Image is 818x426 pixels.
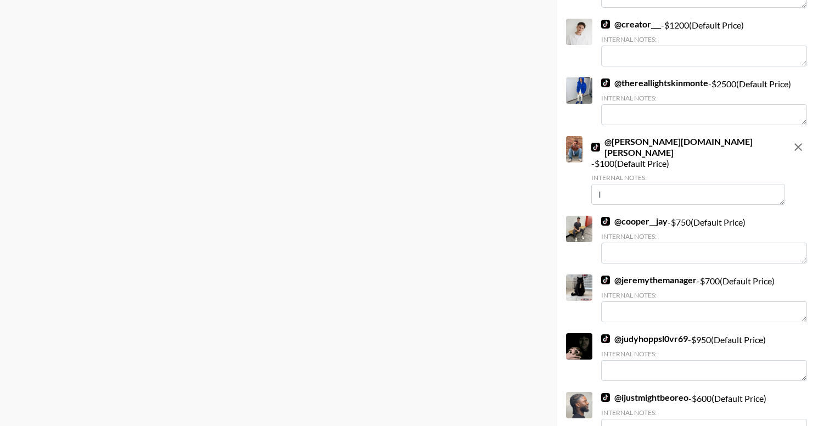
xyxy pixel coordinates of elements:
[601,216,807,264] div: - $ 750 (Default Price)
[601,274,697,285] a: @jeremythemanager
[601,333,688,344] a: @judyhoppsl0vr69
[601,20,610,29] img: TikTok
[601,19,661,30] a: @creator___
[601,216,668,227] a: @cooper__jay
[601,19,807,66] div: - $ 1200 (Default Price)
[601,77,807,125] div: - $ 2500 (Default Price)
[591,173,785,182] div: Internal Notes:
[601,35,807,43] div: Internal Notes:
[601,392,688,403] a: @ijustmightbeoreo
[601,232,807,240] div: Internal Notes:
[591,184,785,205] textarea: I
[601,291,807,299] div: Internal Notes:
[601,274,807,322] div: - $ 700 (Default Price)
[591,136,785,158] a: @[PERSON_NAME][DOMAIN_NAME][PERSON_NAME]
[601,276,610,284] img: TikTok
[601,350,807,358] div: Internal Notes:
[601,334,610,343] img: TikTok
[591,143,600,152] img: TikTok
[601,79,610,87] img: TikTok
[601,217,610,226] img: TikTok
[787,136,809,158] button: remove
[601,393,610,402] img: TikTok
[601,77,708,88] a: @thereallightskinmonte
[591,136,785,205] div: - $ 100 (Default Price)
[601,333,807,381] div: - $ 950 (Default Price)
[601,408,807,417] div: Internal Notes:
[601,94,807,102] div: Internal Notes:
